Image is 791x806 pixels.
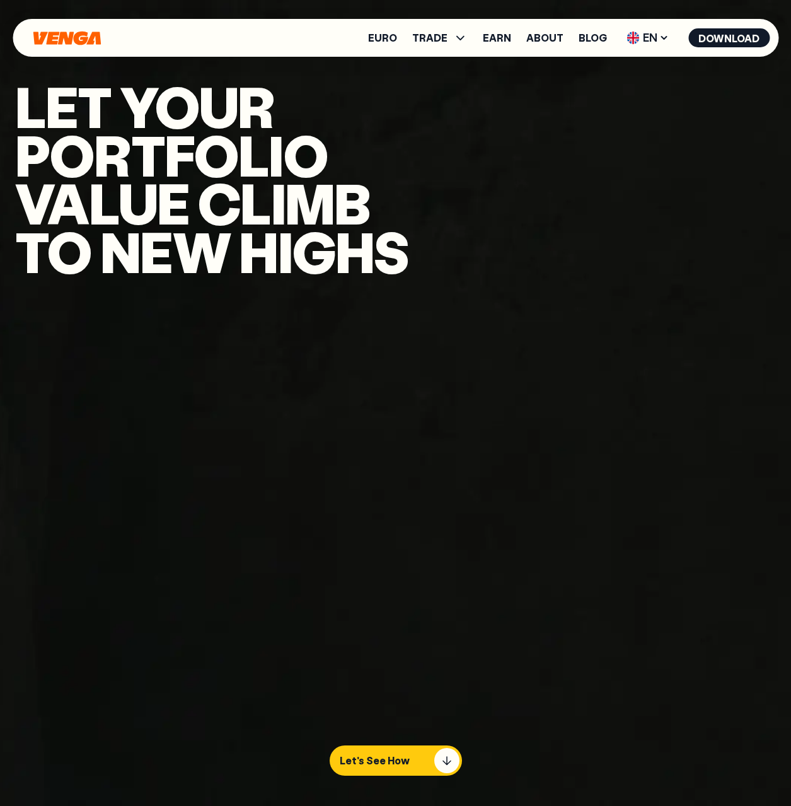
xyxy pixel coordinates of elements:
a: Earn [483,33,511,43]
a: About [526,33,563,43]
p: Let's See How [340,754,410,767]
button: Let's See How [330,745,462,776]
a: Blog [579,33,607,43]
a: Euro [368,33,397,43]
span: TRADE [412,30,468,45]
h1: Let YOUR portfolio Value climb to new highs [15,82,409,275]
span: EN [622,28,673,48]
svg: Home [32,31,102,45]
span: TRADE [412,33,447,43]
img: flag-uk [626,32,639,44]
button: Download [688,28,770,47]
